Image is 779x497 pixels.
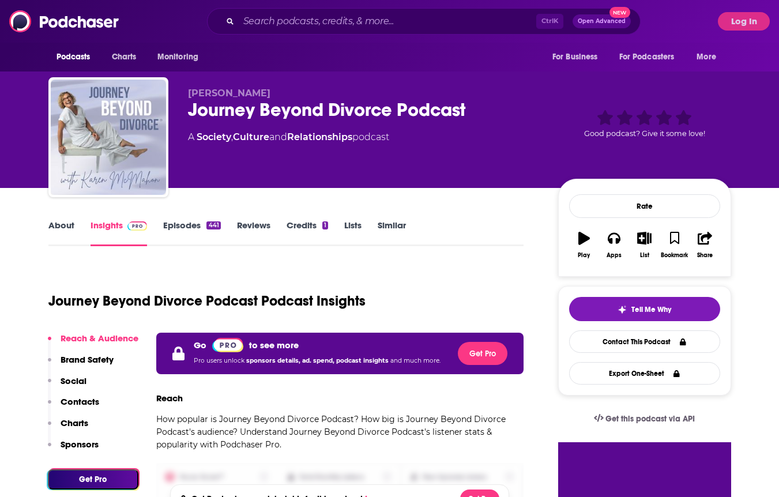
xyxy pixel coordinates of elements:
div: List [640,252,649,259]
p: to see more [249,340,299,351]
button: Brand Safety [48,354,114,375]
img: tell me why sparkle [618,305,627,314]
button: Charts [48,417,88,439]
span: Ctrl K [536,14,563,29]
span: sponsors details, ad. spend, podcast insights [246,357,390,364]
span: More [697,49,716,65]
p: Go [194,340,206,351]
img: Journey Beyond Divorce Podcast [51,80,166,195]
div: Good podcast? Give it some love! [558,88,731,159]
button: tell me why sparkleTell Me Why [569,297,720,321]
p: Reach & Audience [61,333,138,344]
span: [PERSON_NAME] [188,88,270,99]
span: Open Advanced [578,18,626,24]
button: Social [48,375,86,397]
span: Monitoring [157,49,198,65]
span: Tell Me Why [631,305,671,314]
p: How popular is Journey Beyond Divorce Podcast? How big is Journey Beyond Divorce Podcast's audien... [156,413,524,451]
a: Similar [378,220,406,246]
a: Reviews [237,220,270,246]
span: Good podcast? Give it some love! [584,129,705,138]
a: Episodes441 [163,220,220,246]
a: InsightsPodchaser Pro [91,220,148,246]
button: open menu [149,46,213,68]
input: Search podcasts, credits, & more... [239,12,536,31]
button: Get Pro [48,469,138,490]
a: Lists [344,220,362,246]
div: A podcast [188,130,389,144]
button: Contacts [48,396,99,417]
span: , [231,131,233,142]
button: Reach & Audience [48,333,138,354]
span: Charts [112,49,137,65]
a: Get this podcast via API [585,405,705,433]
a: Culture [233,131,269,142]
button: open menu [612,46,691,68]
a: Charts [104,46,144,68]
p: Contacts [61,396,99,407]
button: Apps [599,224,629,266]
button: List [629,224,659,266]
a: Credits1 [287,220,328,246]
p: Sponsors [61,439,99,450]
button: open menu [48,46,106,68]
button: Get Pro [458,342,507,365]
p: Social [61,375,86,386]
span: For Podcasters [619,49,675,65]
div: Share [697,252,713,259]
button: open menu [544,46,612,68]
img: Podchaser Pro [127,221,148,231]
h1: Journey Beyond Divorce Podcast Podcast Insights [48,292,366,310]
button: Log In [718,12,770,31]
a: Relationships [287,131,352,142]
button: Play [569,224,599,266]
img: Podchaser Pro [212,338,244,352]
a: Society [197,131,231,142]
div: Rate [569,194,720,218]
a: About [48,220,74,246]
span: New [609,7,630,18]
div: Play [578,252,590,259]
div: Apps [607,252,622,259]
div: Search podcasts, credits, & more... [207,8,641,35]
button: Share [690,224,720,266]
button: Export One-Sheet [569,362,720,385]
p: Pro users unlock and much more. [194,352,441,370]
h3: Reach [156,393,183,404]
button: Bookmark [660,224,690,266]
button: Open AdvancedNew [573,14,631,28]
p: Brand Safety [61,354,114,365]
span: Podcasts [57,49,91,65]
span: and [269,131,287,142]
img: Podchaser - Follow, Share and Rate Podcasts [9,10,120,32]
span: For Business [552,49,598,65]
a: Contact This Podcast [569,330,720,353]
button: Sponsors [48,439,99,460]
div: 441 [206,221,220,229]
div: Bookmark [661,252,688,259]
span: Get this podcast via API [605,414,695,424]
button: open menu [688,46,731,68]
p: Charts [61,417,88,428]
div: 1 [322,221,328,229]
a: Pro website [212,337,244,352]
